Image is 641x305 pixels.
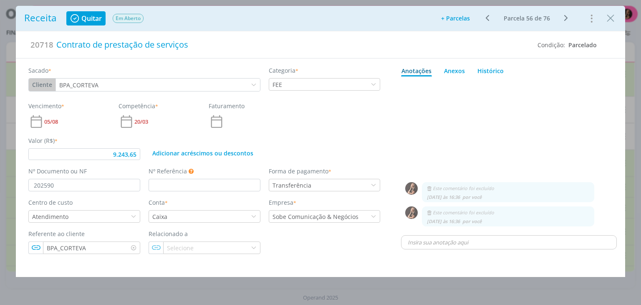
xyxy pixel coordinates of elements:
[149,167,187,175] label: Nº Referência
[112,13,144,23] button: Em Aberto
[81,15,102,22] span: Quitar
[30,39,53,51] span: 20718
[29,212,70,221] div: Atendimento
[149,198,168,207] label: Conta
[44,119,58,125] span: 05/08
[209,102,245,110] label: Faturamento
[167,244,195,252] div: Selecione
[32,212,70,221] div: Atendimento
[269,66,298,75] label: Categoria
[43,244,88,252] div: BPA_CORTEVA
[427,218,460,225] span: [DATE] às 16:36
[436,13,475,24] button: + Parcelas
[427,194,460,201] span: [DATE] às 16:36
[401,63,432,76] a: Anotações
[66,11,105,25] button: Quitar
[28,229,85,238] label: Referente ao cliente
[426,209,494,216] span: Este comentário foi excluído
[149,212,169,221] div: Caixa
[134,119,148,125] span: 20/03
[28,167,87,175] label: Nº Documento ou NF
[444,66,465,75] div: Anexos
[152,212,169,221] div: Caixa
[113,14,144,23] span: Em Aberto
[16,6,625,277] div: dialog
[149,148,257,158] button: Adicionar acréscimos ou descontos
[31,242,41,253] img: link.svg
[119,102,158,110] label: Competência
[500,13,554,23] button: Parcela 56 de 76
[29,79,56,91] button: Cliente
[28,136,58,145] label: Valor (R$)
[273,80,284,89] div: FEE
[405,206,418,219] img: L
[149,229,188,238] label: Relacionado a
[269,181,313,190] div: Transferência
[28,66,51,75] label: Sacado
[269,80,284,89] div: FEE
[28,198,73,207] label: Centro de custo
[426,185,494,191] span: Este comentário foi excluído
[53,36,531,54] div: Contrato de prestação de serviços
[462,218,482,225] span: por você
[269,167,331,175] label: Forma de pagamento
[47,244,88,252] div: BPA_CORTEVA
[164,244,195,252] div: Selecione
[405,182,418,195] img: L
[28,102,64,110] label: Vencimento
[59,81,100,89] div: BPA_CORTEVA
[462,194,482,201] span: por você
[269,212,360,221] div: Sobe Comunicação & Negócios
[273,212,360,221] div: Sobe Comunicação & Negócios
[56,81,100,89] div: BPA_CORTEVA
[273,181,313,190] div: Transferência
[604,11,617,25] button: Close
[24,13,56,24] h1: Receita
[477,63,504,76] a: Histórico
[269,198,296,207] label: Empresa
[538,41,597,49] div: Condição:
[568,41,597,49] span: Parcelado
